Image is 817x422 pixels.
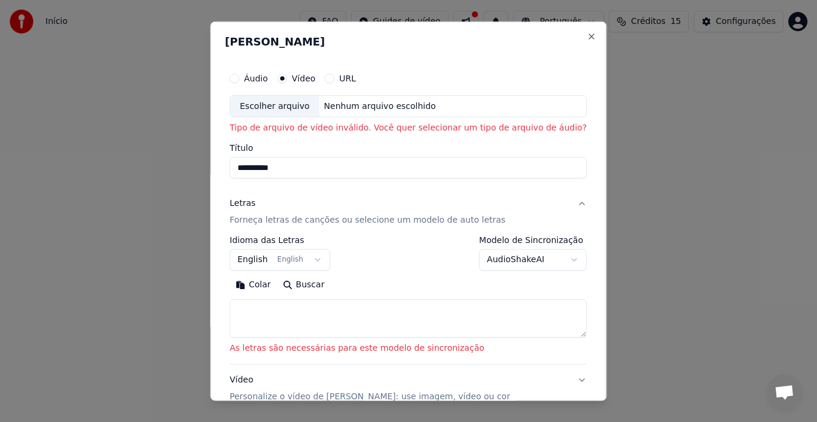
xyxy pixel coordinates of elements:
[230,122,587,134] p: Tipo de arquivo de vídeo inválido. Você quer selecionar um tipo de arquivo de áudio?
[230,144,587,152] label: Título
[230,95,319,117] div: Escolher arquivo
[230,198,255,210] div: Letras
[319,100,441,112] div: Nenhum arquivo escolhido
[230,236,587,364] div: LetrasForneça letras de canções ou selecione um modelo de auto letras
[277,275,331,295] button: Buscar
[230,391,510,403] p: Personalize o vídeo de [PERSON_NAME]: use imagem, vídeo ou cor
[230,275,277,295] button: Colar
[225,36,592,47] h2: [PERSON_NAME]
[230,188,587,236] button: LetrasForneça letras de canções ou selecione um modelo de auto letras
[244,74,268,82] label: Áudio
[230,342,587,354] p: As letras são necessárias para este modelo de sincronização
[230,236,330,244] label: Idioma das Letras
[340,74,356,82] label: URL
[230,374,510,403] div: Vídeo
[230,214,505,226] p: Forneça letras de canções ou selecione um modelo de auto letras
[480,236,587,244] label: Modelo de Sincronização
[230,365,587,412] button: VídeoPersonalize o vídeo de [PERSON_NAME]: use imagem, vídeo ou cor
[292,74,316,82] label: Vídeo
